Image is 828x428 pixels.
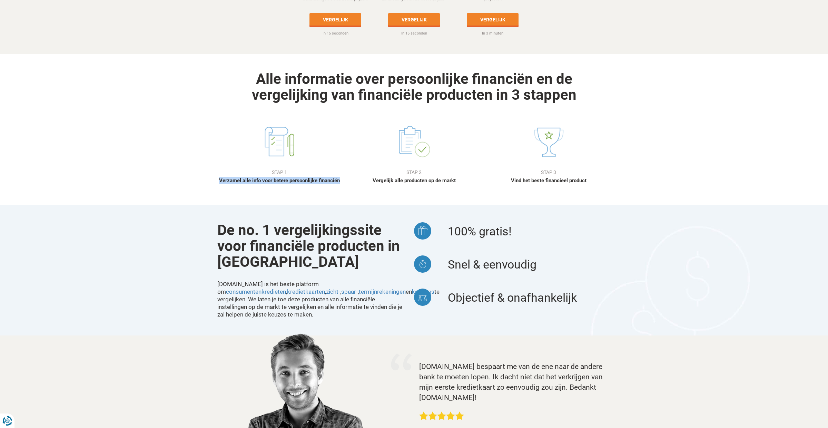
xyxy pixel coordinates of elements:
p: In 3 minuten [454,31,532,36]
img: Stap 1 [262,124,297,159]
span: Objectief & onafhankelijk [448,291,577,304]
img: Stap 2 [397,124,431,159]
p: Vergelijk alle producten op de markt [352,177,476,184]
h2: De no. 1 vergelijkingssite voor financiële producten in [GEOGRAPHIC_DATA] [217,222,404,270]
a: zicht- [326,288,340,295]
a: Vergelijk [467,13,519,26]
a: Vergelijk [388,13,440,26]
span: [DOMAIN_NAME] bespaart me van de ene naar de andere bank te moeten lopen. Ik dacht niet dat het v... [419,362,603,402]
p: [DOMAIN_NAME] is het beste platform om , , , , en te vergelijken. We laten je toe deze producten ... [217,280,404,318]
a: consumentenkredieten [226,288,286,295]
h4: Stap 1 [217,170,342,175]
a: spaar- [341,288,358,295]
a: kredietkaarten [287,288,325,295]
span: 100% gratis! [448,224,512,238]
a: kasbons [412,288,434,295]
p: Vind het beste financieel product [486,177,611,184]
p: Verzamel alle info voor betere persoonlijke financiën [217,177,342,184]
a: termijnrekeningen [359,288,406,295]
p: In 15 seconden [375,31,453,36]
a: Vergelijk [309,13,361,26]
span: Snel & eenvoudig [448,257,536,271]
img: Stap 3 [531,124,566,159]
p: In 15 seconden [297,31,374,36]
h4: Stap 3 [486,170,611,175]
h4: Stap 2 [352,170,476,175]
